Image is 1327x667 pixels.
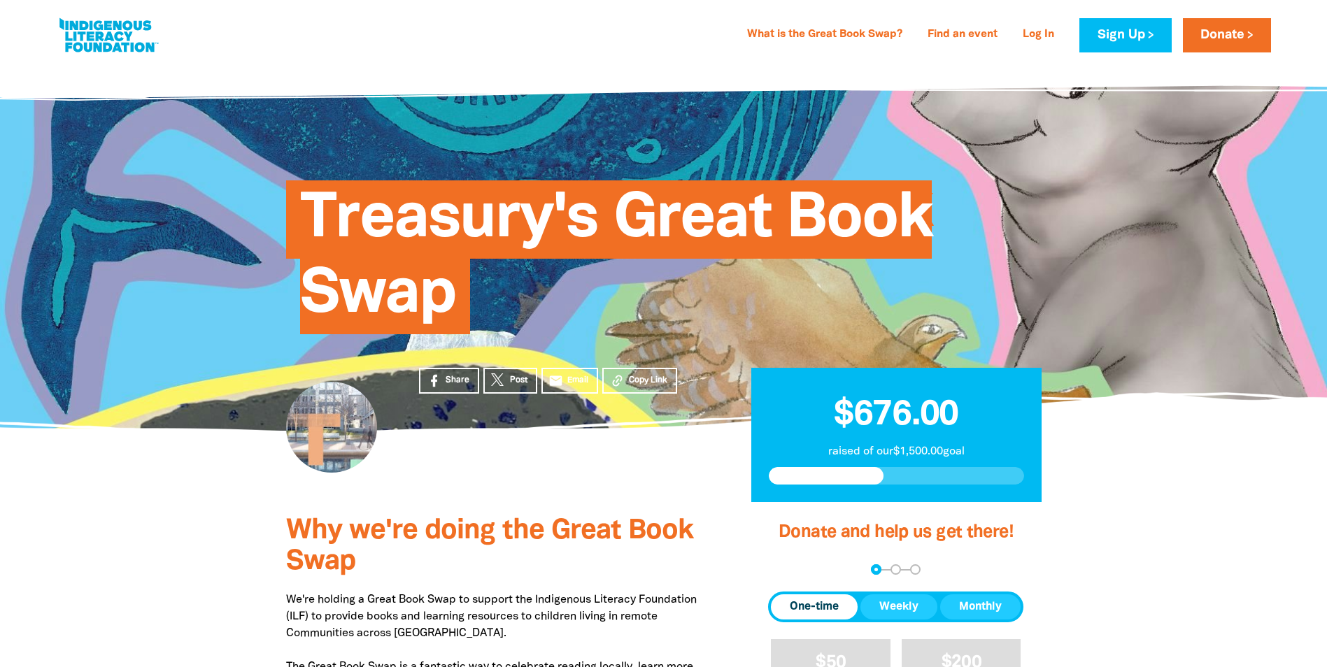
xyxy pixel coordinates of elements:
[959,598,1002,615] span: Monthly
[629,374,667,387] span: Copy Link
[779,524,1014,540] span: Donate and help us get there!
[483,368,537,394] a: Post
[739,24,911,46] a: What is the Great Book Swap?
[919,24,1006,46] a: Find an event
[510,374,527,387] span: Post
[769,443,1024,460] p: raised of our $1,500.00 goal
[286,518,693,575] span: Why we're doing the Great Book Swap
[790,598,839,615] span: One-time
[910,564,921,575] button: Navigate to step 3 of 3 to enter your payment details
[541,368,599,394] a: emailEmail
[1014,24,1063,46] a: Log In
[1079,18,1171,52] a: Sign Up
[548,373,563,388] i: email
[300,191,932,334] span: Treasury's Great Book Swap
[871,564,881,575] button: Navigate to step 1 of 3 to enter your donation amount
[771,594,858,619] button: One-time
[860,594,937,619] button: Weekly
[419,368,479,394] a: Share
[940,594,1021,619] button: Monthly
[834,399,958,431] span: $676.00
[879,598,918,615] span: Weekly
[890,564,901,575] button: Navigate to step 2 of 3 to enter your details
[768,591,1023,622] div: Donation frequency
[446,374,469,387] span: Share
[1183,18,1271,52] a: Donate
[602,368,677,394] button: Copy Link
[567,374,588,387] span: Email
